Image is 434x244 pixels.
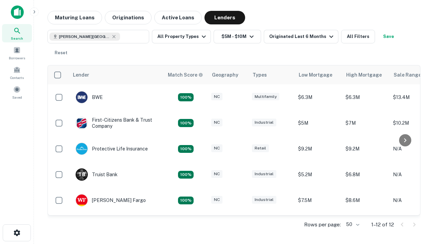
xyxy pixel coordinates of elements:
div: First-citizens Bank & Trust Company [76,117,157,129]
th: Low Mortgage [295,65,342,84]
div: Low Mortgage [299,71,332,79]
td: $8.6M [342,187,390,213]
h6: Match Score [168,71,202,79]
div: Sale Range [394,71,421,79]
div: NC [211,93,222,101]
td: $7M [342,110,390,136]
button: Originations [105,11,152,24]
div: Industrial [252,196,276,204]
div: NC [211,196,222,204]
div: Lender [73,71,89,79]
a: Contacts [2,63,32,82]
div: Types [253,71,267,79]
div: NC [211,144,222,152]
div: BWE [76,91,103,103]
div: Industrial [252,170,276,178]
td: $6.3M [342,84,390,110]
button: Save your search to get updates of matches that match your search criteria. [378,30,399,43]
img: picture [76,91,87,103]
button: Originated Last 6 Months [264,30,338,43]
th: Types [249,65,295,84]
div: Protective Life Insurance [76,143,148,155]
img: capitalize-icon.png [11,5,24,19]
th: Lender [69,65,164,84]
span: Contacts [10,75,24,80]
div: NC [211,170,222,178]
td: $7.5M [295,187,342,213]
div: Multifamily [252,93,279,101]
td: $8.8M [342,213,390,239]
div: Matching Properties: 2, hasApolloMatch: undefined [178,145,194,153]
iframe: Chat Widget [400,168,434,201]
div: Matching Properties: 3, hasApolloMatch: undefined [178,171,194,179]
th: High Mortgage [342,65,390,84]
a: Search [2,24,32,42]
button: All Property Types [152,30,211,43]
button: Active Loans [154,11,202,24]
div: Truist Bank [76,168,118,181]
a: Saved [2,83,32,101]
p: T B [78,171,85,178]
th: Capitalize uses an advanced AI algorithm to match your search with the best lender. The match sco... [164,65,208,84]
td: $9.2M [342,136,390,162]
button: Maturing Loans [47,11,102,24]
button: All Filters [341,30,375,43]
td: $6.3M [295,84,342,110]
th: Geography [208,65,249,84]
span: [PERSON_NAME][GEOGRAPHIC_DATA], [GEOGRAPHIC_DATA] [59,34,110,40]
a: Borrowers [2,44,32,62]
span: Borrowers [9,55,25,61]
div: Matching Properties: 2, hasApolloMatch: undefined [178,93,194,101]
button: Reset [50,46,72,60]
div: 50 [343,220,360,229]
div: Retail [252,144,269,152]
img: picture [76,195,87,206]
div: [PERSON_NAME] Fargo [76,194,146,206]
button: $5M - $10M [214,30,261,43]
div: Capitalize uses an advanced AI algorithm to match your search with the best lender. The match sco... [168,71,203,79]
td: $6.8M [342,162,390,187]
span: Saved [12,95,22,100]
img: picture [76,143,87,155]
p: 1–12 of 12 [371,221,394,229]
img: picture [76,117,87,129]
div: Originated Last 6 Months [269,33,335,41]
div: Industrial [252,119,276,126]
div: Matching Properties: 2, hasApolloMatch: undefined [178,197,194,205]
button: Lenders [204,11,245,24]
td: $5M [295,110,342,136]
div: High Mortgage [346,71,382,79]
div: Geography [212,71,238,79]
div: Matching Properties: 2, hasApolloMatch: undefined [178,119,194,127]
p: Rows per page: [304,221,341,229]
div: NC [211,119,222,126]
td: $5.2M [295,162,342,187]
td: $9.2M [295,136,342,162]
span: Search [11,36,23,41]
td: $8.8M [295,213,342,239]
